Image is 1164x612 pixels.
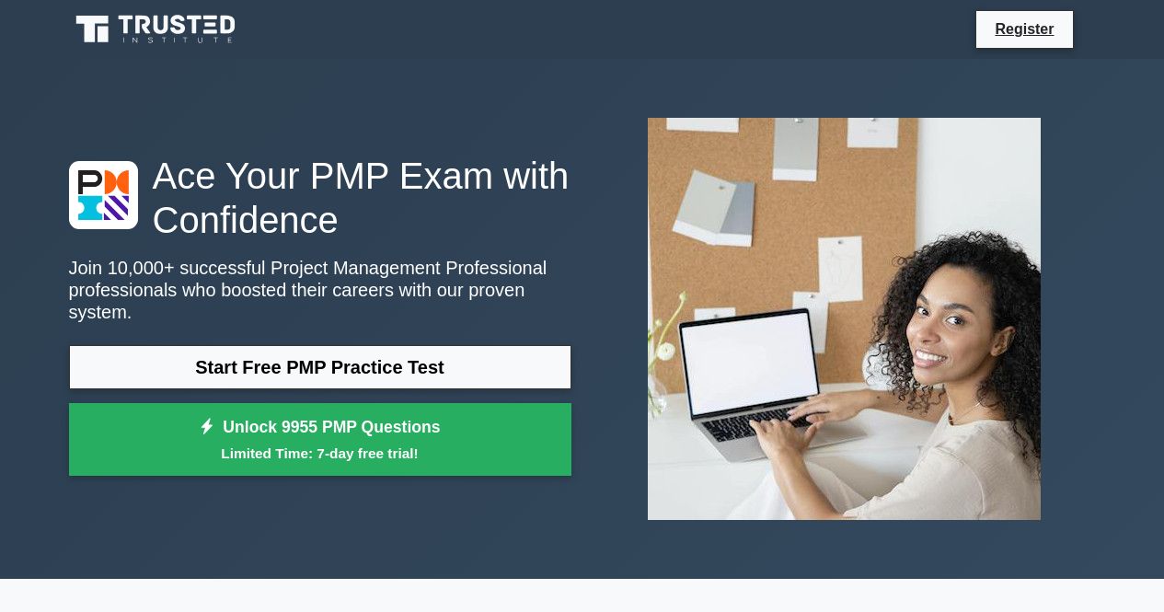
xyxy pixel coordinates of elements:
[984,17,1065,40] a: Register
[92,443,548,464] small: Limited Time: 7-day free trial!
[69,403,571,477] a: Unlock 9955 PMP QuestionsLimited Time: 7-day free trial!
[69,345,571,389] a: Start Free PMP Practice Test
[69,257,571,323] p: Join 10,000+ successful Project Management Professional professionals who boosted their careers w...
[69,154,571,242] h1: Ace Your PMP Exam with Confidence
